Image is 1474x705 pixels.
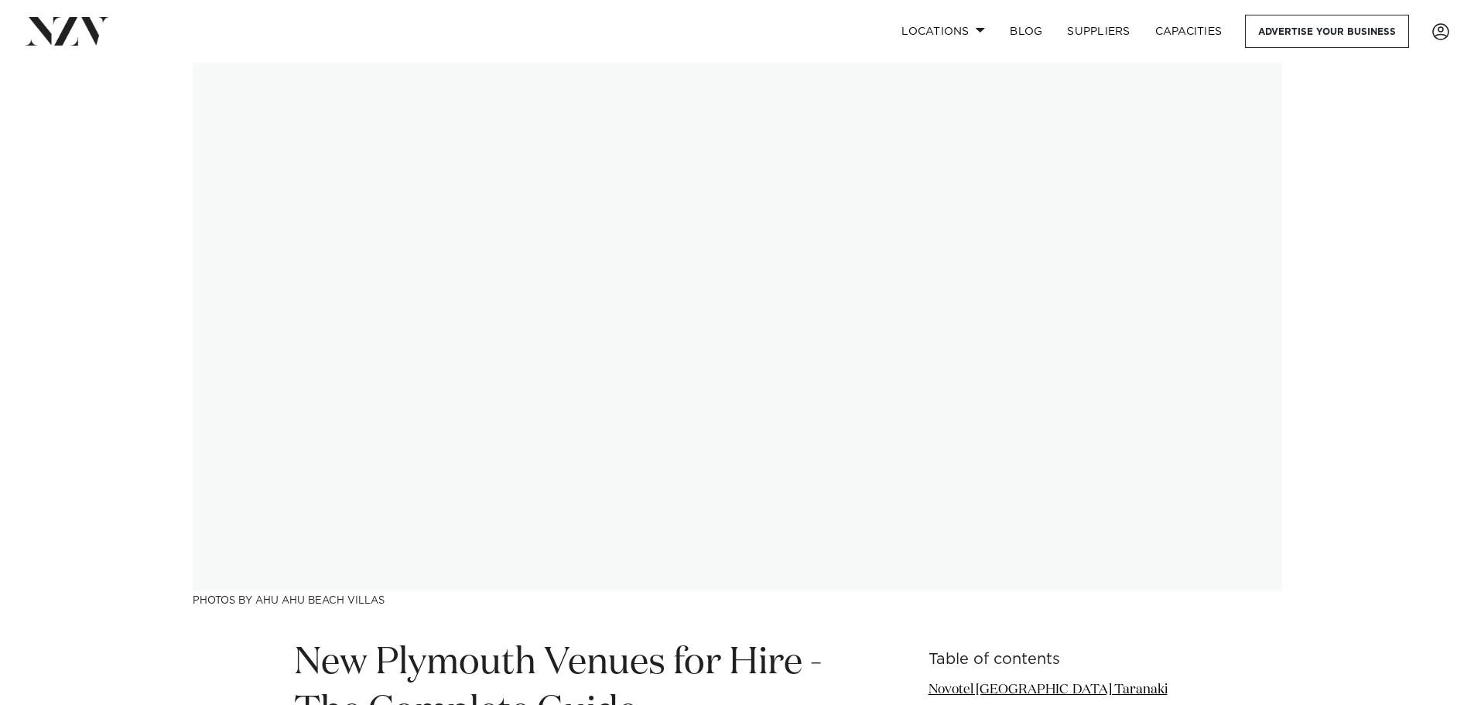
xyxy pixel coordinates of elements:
[193,591,1282,607] h3: Photos by Ahu Ahu Beach Villas
[1143,15,1235,48] a: Capacities
[889,15,997,48] a: Locations
[929,652,1181,668] h6: Table of contents
[1245,15,1409,48] a: Advertise your business
[929,683,1168,696] a: Novotel [GEOGRAPHIC_DATA] Taranaki
[25,17,109,45] img: nzv-logo.png
[997,15,1055,48] a: BLOG
[1055,15,1142,48] a: SUPPLIERS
